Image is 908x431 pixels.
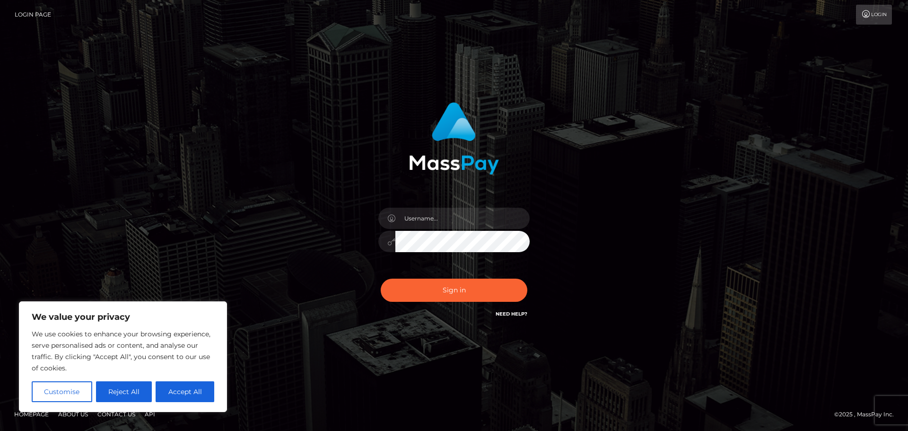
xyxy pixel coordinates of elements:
[15,5,51,25] a: Login Page
[32,311,214,323] p: We value your privacy
[94,407,139,422] a: Contact Us
[381,279,527,302] button: Sign in
[409,102,499,175] img: MassPay Login
[856,5,892,25] a: Login
[141,407,159,422] a: API
[96,381,152,402] button: Reject All
[54,407,92,422] a: About Us
[32,381,92,402] button: Customise
[32,328,214,374] p: We use cookies to enhance your browsing experience, serve personalised ads or content, and analys...
[10,407,52,422] a: Homepage
[156,381,214,402] button: Accept All
[496,311,527,317] a: Need Help?
[19,301,227,412] div: We value your privacy
[834,409,901,420] div: © 2025 , MassPay Inc.
[395,208,530,229] input: Username...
